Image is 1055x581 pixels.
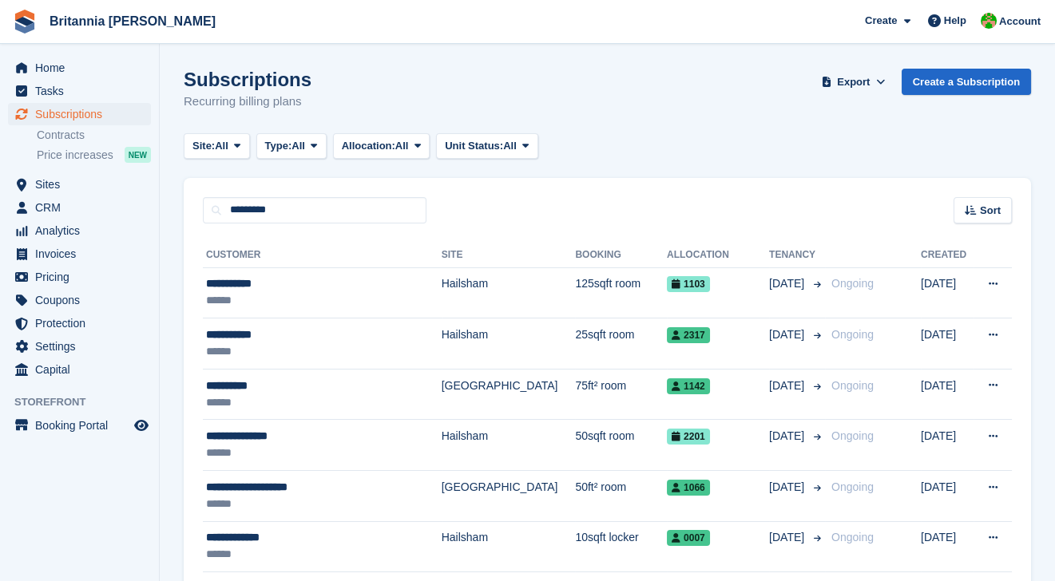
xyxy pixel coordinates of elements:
[184,93,311,111] p: Recurring billing plans
[667,530,710,546] span: 0007
[831,531,874,543] span: Ongoing
[13,10,37,34] img: stora-icon-8386f47178a22dfd0bd8f6a31ec36ba5ce8667c1dd55bd0f319d3a0aa187defe.svg
[442,471,576,522] td: [GEOGRAPHIC_DATA]
[8,266,151,288] a: menu
[769,377,807,394] span: [DATE]
[865,13,897,29] span: Create
[769,428,807,445] span: [DATE]
[35,243,131,265] span: Invoices
[921,318,974,370] td: [DATE]
[35,103,131,125] span: Subscriptions
[921,420,974,471] td: [DATE]
[8,219,151,242] a: menu
[819,69,889,95] button: Export
[43,8,222,34] a: Britannia [PERSON_NAME]
[8,173,151,196] a: menu
[192,138,215,154] span: Site:
[503,138,517,154] span: All
[35,219,131,242] span: Analytics
[921,267,974,318] td: [DATE]
[575,471,667,522] td: 50ft² room
[837,74,870,90] span: Export
[8,80,151,102] a: menu
[442,243,576,268] th: Site
[981,13,997,29] img: Wendy Thorp
[35,312,131,334] span: Protection
[184,69,311,90] h1: Subscriptions
[667,243,769,268] th: Allocation
[921,243,974,268] th: Created
[37,148,113,163] span: Price increases
[37,146,151,164] a: Price increases NEW
[8,196,151,219] a: menu
[292,138,305,154] span: All
[575,267,667,318] td: 125sqft room
[575,369,667,420] td: 75ft² room
[215,138,228,154] span: All
[35,80,131,102] span: Tasks
[184,133,250,160] button: Site: All
[35,196,131,219] span: CRM
[667,276,710,292] span: 1103
[575,420,667,471] td: 50sqft room
[769,275,807,292] span: [DATE]
[921,521,974,572] td: [DATE]
[8,57,151,79] a: menu
[831,429,874,442] span: Ongoing
[265,138,292,154] span: Type:
[132,416,151,435] a: Preview store
[667,378,710,394] span: 1142
[999,14,1041,30] span: Account
[769,529,807,546] span: [DATE]
[256,133,327,160] button: Type: All
[575,318,667,370] td: 25sqft room
[37,128,151,143] a: Contracts
[442,318,576,370] td: Hailsham
[902,69,1031,95] a: Create a Subscription
[8,103,151,125] a: menu
[667,480,710,496] span: 1066
[8,312,151,334] a: menu
[921,369,974,420] td: [DATE]
[8,335,151,358] a: menu
[395,138,409,154] span: All
[203,243,442,268] th: Customer
[8,358,151,381] a: menu
[831,379,874,392] span: Ongoing
[769,243,825,268] th: Tenancy
[14,394,159,410] span: Storefront
[921,471,974,522] td: [DATE]
[8,414,151,437] a: menu
[35,414,131,437] span: Booking Portal
[980,203,1001,219] span: Sort
[8,243,151,265] a: menu
[35,266,131,288] span: Pricing
[944,13,966,29] span: Help
[667,429,710,445] span: 2201
[575,521,667,572] td: 10sqft locker
[35,57,131,79] span: Home
[575,243,667,268] th: Booking
[831,480,874,493] span: Ongoing
[442,369,576,420] td: [GEOGRAPHIC_DATA]
[769,479,807,496] span: [DATE]
[769,326,807,343] span: [DATE]
[442,420,576,471] td: Hailsham
[831,277,874,290] span: Ongoing
[35,358,131,381] span: Capital
[445,138,503,154] span: Unit Status:
[125,147,151,163] div: NEW
[35,335,131,358] span: Settings
[831,328,874,341] span: Ongoing
[436,133,537,160] button: Unit Status: All
[442,521,576,572] td: Hailsham
[333,133,430,160] button: Allocation: All
[342,138,395,154] span: Allocation:
[667,327,710,343] span: 2317
[8,289,151,311] a: menu
[35,289,131,311] span: Coupons
[35,173,131,196] span: Sites
[442,267,576,318] td: Hailsham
